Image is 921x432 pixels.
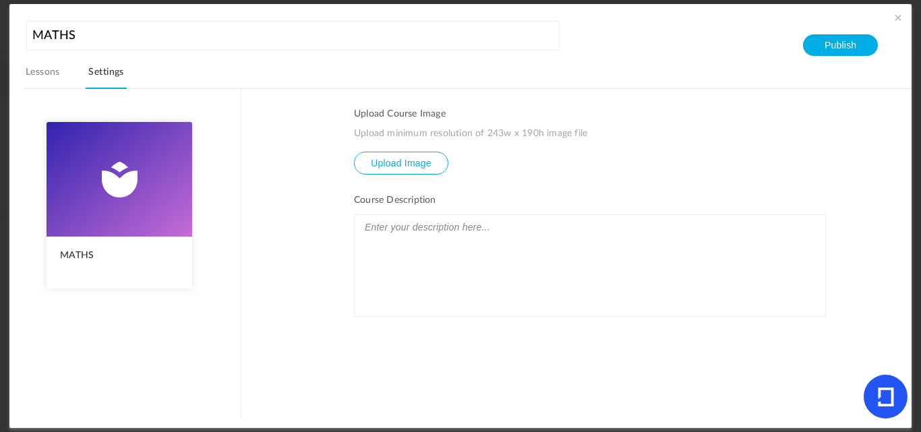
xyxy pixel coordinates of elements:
h3: Course Description [354,195,826,206]
p: Upload minimum resolution of 243w x 190h image file [354,128,826,140]
button: Upload Image [354,152,448,175]
img: default-voilet.svg [47,122,192,237]
h2: MATHS [60,250,179,261]
button: Publish [803,34,878,56]
h3: Upload Course Image [354,109,826,120]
